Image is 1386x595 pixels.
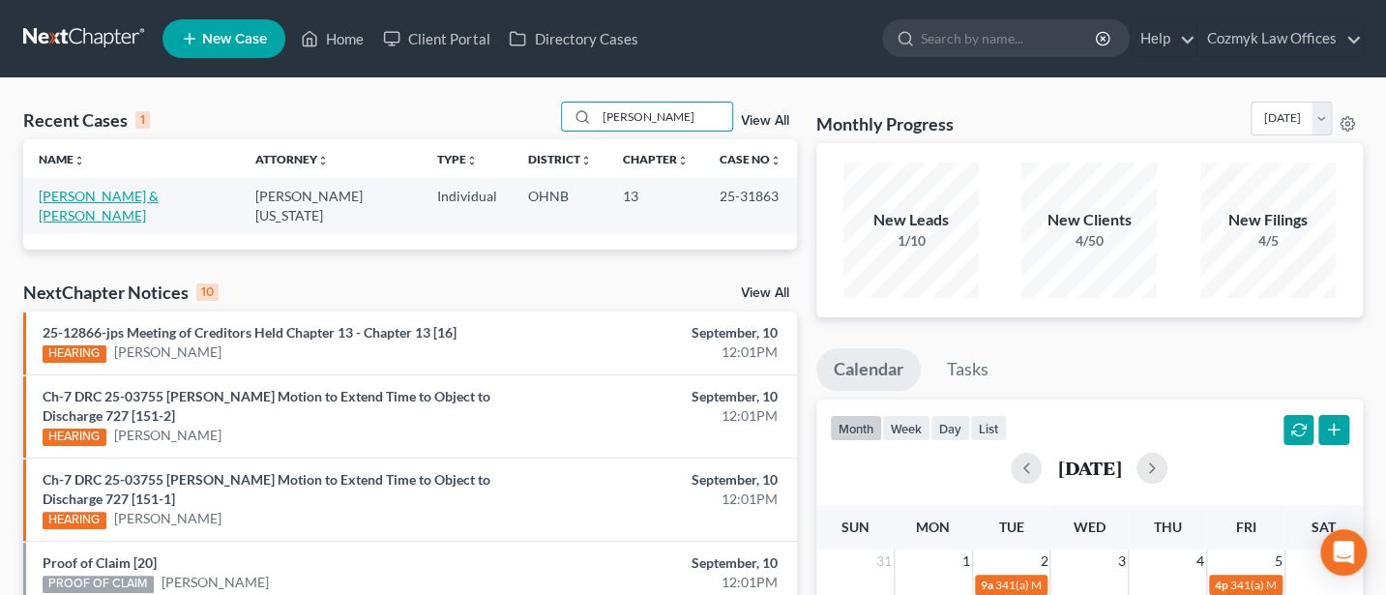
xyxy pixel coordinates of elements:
input: Search by name... [921,20,1098,56]
a: Directory Cases [499,21,647,56]
i: unfold_more [580,155,592,166]
a: Nameunfold_more [39,152,85,166]
div: 12:01PM [546,490,778,509]
td: 25-31863 [704,178,797,233]
div: September, 10 [546,387,778,406]
span: 5 [1273,550,1284,573]
span: 4p [1215,578,1228,592]
div: 10 [196,283,219,301]
span: 2 [1038,550,1049,573]
i: unfold_more [74,155,85,166]
span: Thu [1154,519,1182,535]
a: View All [741,286,789,300]
div: September, 10 [546,323,778,342]
td: [PERSON_NAME][US_STATE] [240,178,422,233]
a: Client Portal [373,21,499,56]
div: September, 10 [546,553,778,573]
a: Districtunfold_more [528,152,592,166]
div: New Leads [843,209,979,231]
div: Recent Cases [23,108,150,132]
a: [PERSON_NAME] [114,426,221,445]
a: Calendar [816,348,921,391]
i: unfold_more [677,155,689,166]
div: 1 [135,111,150,129]
span: Sat [1312,519,1336,535]
a: View All [741,114,789,128]
td: OHNB [513,178,607,233]
div: New Clients [1021,209,1157,231]
a: Cozmyk Law Offices [1197,21,1362,56]
a: Help [1131,21,1195,56]
h2: [DATE] [1057,458,1121,478]
span: 1 [960,550,972,573]
h3: Monthly Progress [816,112,954,135]
button: month [830,415,882,441]
a: Ch-7 DRC 25-03755 [PERSON_NAME] Motion to Extend Time to Object to Discharge 727 [151-2] [43,388,490,424]
span: Fri [1235,519,1255,535]
a: 25-12866-jps Meeting of Creditors Held Chapter 13 - Chapter 13 [16] [43,324,457,341]
span: 341(a) Meeting of Creditors for [PERSON_NAME] [995,578,1246,592]
a: [PERSON_NAME] & [PERSON_NAME] [39,188,159,223]
a: Ch-7 DRC 25-03755 [PERSON_NAME] Motion to Extend Time to Object to Discharge 727 [151-1] [43,471,490,507]
span: 4 [1194,550,1206,573]
div: 4/50 [1021,231,1157,251]
span: 9a [981,578,993,592]
div: 12:01PM [546,342,778,362]
div: HEARING [43,345,106,363]
span: Wed [1074,519,1106,535]
button: week [882,415,930,441]
a: [PERSON_NAME] [114,342,221,362]
div: PROOF OF CLAIM [43,576,154,593]
span: Mon [916,519,950,535]
td: Individual [422,178,513,233]
a: [PERSON_NAME] [114,509,221,528]
a: Attorneyunfold_more [255,152,329,166]
i: unfold_more [317,155,329,166]
a: [PERSON_NAME] [162,573,269,592]
a: Typeunfold_more [437,152,478,166]
td: 13 [607,178,704,233]
a: Tasks [929,348,1006,391]
div: 12:01PM [546,406,778,426]
div: New Filings [1200,209,1336,231]
div: HEARING [43,512,106,529]
a: Home [291,21,373,56]
div: NextChapter Notices [23,281,219,304]
a: Chapterunfold_more [623,152,689,166]
span: New Case [202,32,267,46]
span: Sun [840,519,869,535]
i: unfold_more [466,155,478,166]
button: list [970,415,1007,441]
input: Search by name... [597,103,732,131]
span: 3 [1116,550,1128,573]
div: HEARING [43,429,106,446]
div: 4/5 [1200,231,1336,251]
span: Tue [998,519,1023,535]
a: Case Nounfold_more [720,152,781,166]
a: Proof of Claim [20] [43,554,157,571]
div: September, 10 [546,470,778,490]
span: 31 [874,550,894,573]
button: day [930,415,970,441]
i: unfold_more [770,155,781,166]
div: 12:01PM [546,573,778,592]
div: 1/10 [843,231,979,251]
div: Open Intercom Messenger [1320,529,1367,576]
